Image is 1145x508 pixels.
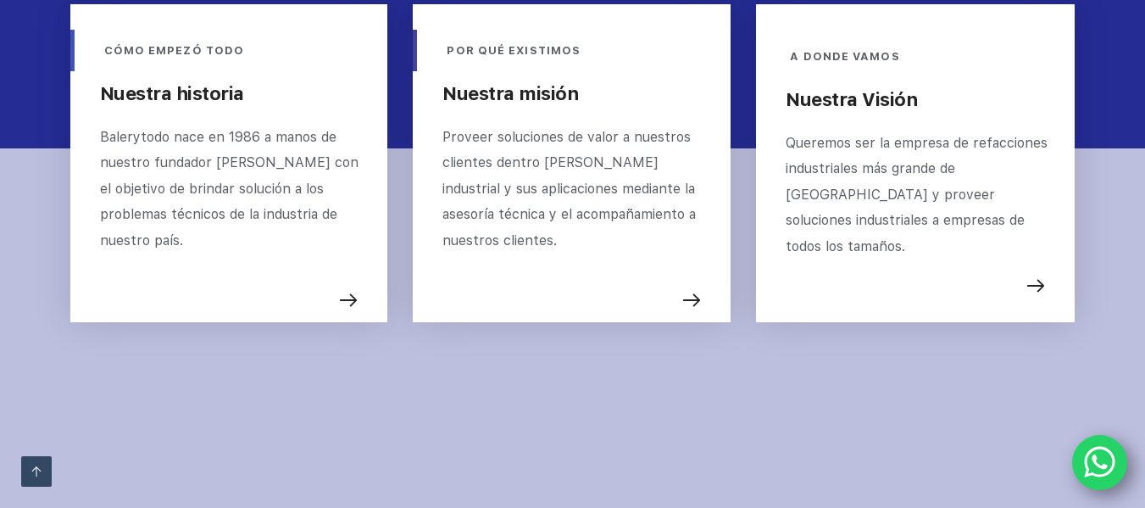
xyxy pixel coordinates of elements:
[790,50,899,63] span: A DONDE VAMOS
[1072,435,1128,491] a: WhatsApp
[786,88,917,110] strong: Nuestra Visión
[100,82,244,104] strong: Nuestra historia
[100,129,363,248] span: Balerytodo nace en 1986 a manos de nuestro fundador [PERSON_NAME] con el objetivo de brindar solu...
[786,135,1052,254] span: Queremos ser la empresa de refacciones industriales más grande de [GEOGRAPHIC_DATA] y proveer sol...
[442,82,578,104] strong: Nuestra misión
[21,456,52,487] a: Ir arriba
[447,44,581,57] span: POR QUÉ EXISTIMOS
[442,129,700,248] span: Proveer soluciones de valor a nuestros clientes dentro [PERSON_NAME] industrial y sus aplicacione...
[104,44,245,57] span: CÓMO EMPEZÓ TODO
